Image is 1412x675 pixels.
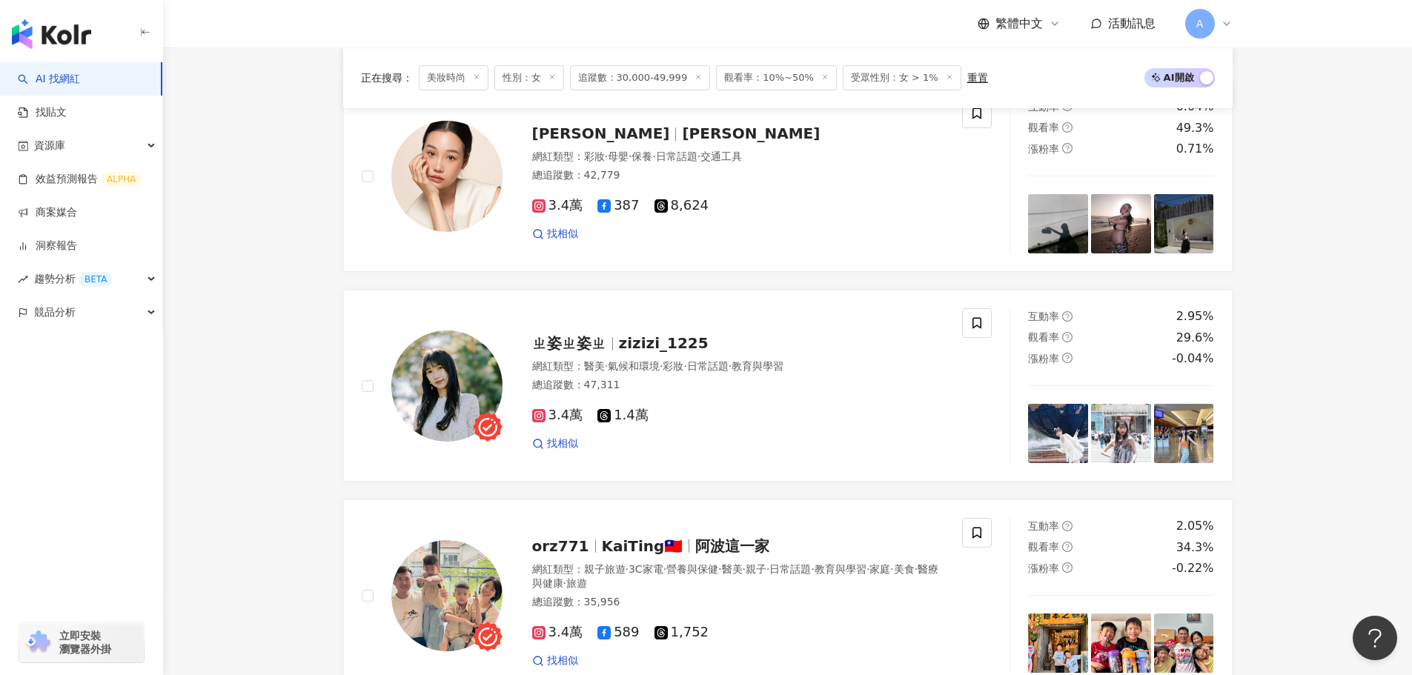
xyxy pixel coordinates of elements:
span: question-circle [1062,521,1073,531]
img: post-image [1154,194,1214,254]
img: post-image [1091,404,1151,464]
span: 競品分析 [34,296,76,329]
span: · [718,563,721,575]
a: 效益預測報告ALPHA [18,172,142,187]
div: 總追蹤數 ： 42,779 [532,168,945,183]
span: 找相似 [547,654,578,668]
span: 趨勢分析 [34,262,113,296]
span: [PERSON_NAME] [682,124,820,142]
span: 找相似 [547,227,578,242]
span: 資源庫 [34,129,65,162]
a: 找相似 [532,654,578,668]
a: 找貼文 [18,105,67,120]
img: chrome extension [24,631,53,654]
span: · [605,150,608,162]
span: 互動率 [1028,101,1059,113]
span: question-circle [1062,143,1073,153]
span: 追蹤數：30,000-49,999 [570,65,711,90]
span: 活動訊息 [1108,16,1156,30]
span: question-circle [1062,311,1073,322]
a: 商案媒合 [18,205,77,220]
span: · [563,577,566,589]
span: 387 [597,198,639,213]
span: zizizi_1225 [619,334,709,352]
span: · [652,150,655,162]
img: logo [12,19,91,49]
span: orz771 [532,537,589,555]
span: 3C家電 [629,563,663,575]
span: 氣候和環境 [608,360,660,372]
img: post-image [1091,194,1151,254]
span: 交通工具 [700,150,742,162]
span: ㄓ姿ㄓ姿ㄓ [532,334,606,352]
span: 醫美 [722,563,743,575]
span: A [1196,16,1204,32]
span: 找相似 [547,436,578,451]
span: · [626,563,629,575]
span: 彩妝 [584,150,605,162]
img: post-image [1154,404,1214,464]
span: 日常話題 [656,150,697,162]
a: KOL Avatarㄓ姿ㄓ姿ㄓzizizi_1225網紅類型：醫美·氣候和環境·彩妝·日常話題·教育與學習總追蹤數：47,3113.4萬1.4萬找相似互動率question-circle2.95... [343,290,1233,482]
span: KaiTing🇹🇼 [602,537,683,555]
span: 日常話題 [687,360,729,372]
img: post-image [1154,614,1214,674]
span: · [743,563,746,575]
span: 彩妝 [663,360,683,372]
div: -0.04% [1172,350,1214,367]
a: 洞察報告 [18,239,77,253]
div: 總追蹤數 ： 47,311 [532,378,945,393]
span: · [605,360,608,372]
span: 日常話題 [769,563,811,575]
div: -0.22% [1172,560,1214,576]
span: 美食 [894,563,915,575]
span: question-circle [1062,122,1073,133]
span: 觀看率：10%~50% [716,65,837,90]
span: 保養 [632,150,652,162]
div: 網紅類型 ： [532,562,945,591]
span: rise [18,274,28,285]
iframe: Help Scout Beacon - Open [1353,616,1397,660]
span: 1.4萬 [597,408,649,423]
span: · [866,563,869,575]
span: · [729,360,732,372]
div: 網紅類型 ： [532,150,945,164]
img: KOL Avatar [391,121,503,232]
img: post-image [1028,404,1088,464]
span: 正在搜尋 ： [361,72,413,84]
span: question-circle [1062,332,1073,342]
span: 互動率 [1028,310,1059,322]
span: question-circle [1062,562,1073,573]
span: 營養與保健 [666,563,718,575]
span: 性別：女 [494,65,564,90]
div: 2.05% [1176,518,1214,534]
span: 醫美 [584,360,605,372]
span: · [683,360,686,372]
span: 互動率 [1028,520,1059,532]
span: 觀看率 [1028,122,1059,133]
span: · [697,150,700,162]
a: 找相似 [532,227,578,242]
span: 家庭 [869,563,890,575]
img: KOL Avatar [391,330,503,442]
span: 3.4萬 [532,408,583,423]
span: 漲粉率 [1028,353,1059,365]
div: 網紅類型 ： [532,359,945,374]
span: 教育與學習 [815,563,866,575]
span: · [890,563,893,575]
span: 立即安裝 瀏覽器外掛 [59,629,111,656]
span: 8,624 [654,198,709,213]
span: · [663,563,666,575]
span: 觀看率 [1028,541,1059,553]
span: 旅遊 [566,577,587,589]
div: 34.3% [1176,539,1214,556]
a: KOL Avatar[PERSON_NAME][PERSON_NAME]網紅類型：彩妝·母嬰·保養·日常話題·交通工具總追蹤數：42,7793.4萬3878,624找相似互動率question-... [343,80,1233,272]
img: post-image [1091,614,1151,674]
span: question-circle [1062,353,1073,363]
div: 重置 [967,72,988,84]
span: 漲粉率 [1028,562,1059,574]
div: 0.71% [1176,141,1214,157]
div: 49.3% [1176,120,1214,136]
span: question-circle [1062,542,1073,552]
div: 29.6% [1176,330,1214,346]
